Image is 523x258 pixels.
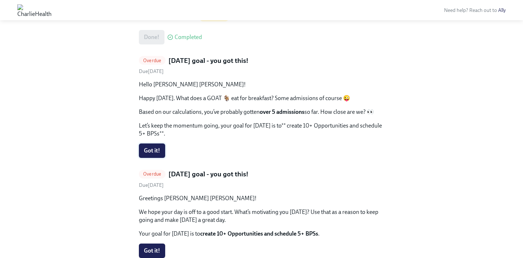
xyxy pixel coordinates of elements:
span: Friday, August 29th 2025, 7:00 am [139,182,164,188]
span: Completed [175,34,202,40]
a: Ally [498,7,506,13]
strong: over 5 admissions [260,108,304,115]
p: We hope your day is off to a good start. What’s motivating you [DATE]? Use that as a reason to ke... [139,208,384,224]
span: Overdue [139,58,166,63]
button: Got it! [139,244,165,258]
h5: [DATE] goal - you got this! [168,56,249,65]
p: Greetings [PERSON_NAME] [PERSON_NAME]! [139,194,384,202]
span: Overdue [139,171,166,177]
span: Need help? Reach out to [444,7,506,13]
p: Based on our calculations, you’ve probably gotten so far. How close are we? 👀 [139,108,384,116]
span: Wednesday, August 27th 2025, 7:00 am [139,68,164,74]
span: Got it! [144,247,160,254]
p: Your goal for [DATE] is to . [139,230,384,238]
span: Got it! [144,147,160,154]
h5: [DATE] goal - you got this! [168,169,249,179]
p: Let’s keep the momentum going, your goal for [DATE] is to** create 10+ Opportunities and schedule... [139,122,384,138]
p: Hello [PERSON_NAME] [PERSON_NAME]! [139,81,384,89]
button: Got it! [139,143,165,158]
strong: create 10+ Opportunities and schedule 5+ BPSs [200,230,318,237]
p: Happy [DATE]. What does a GOAT 🐐 eat for breakfast? Some admissions of course 😜 [139,94,384,102]
a: Overdue[DATE] goal - you got this!Due[DATE] [139,169,384,189]
a: Overdue[DATE] goal - you got this!Due[DATE] [139,56,384,75]
img: CharlieHealth [17,4,52,16]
